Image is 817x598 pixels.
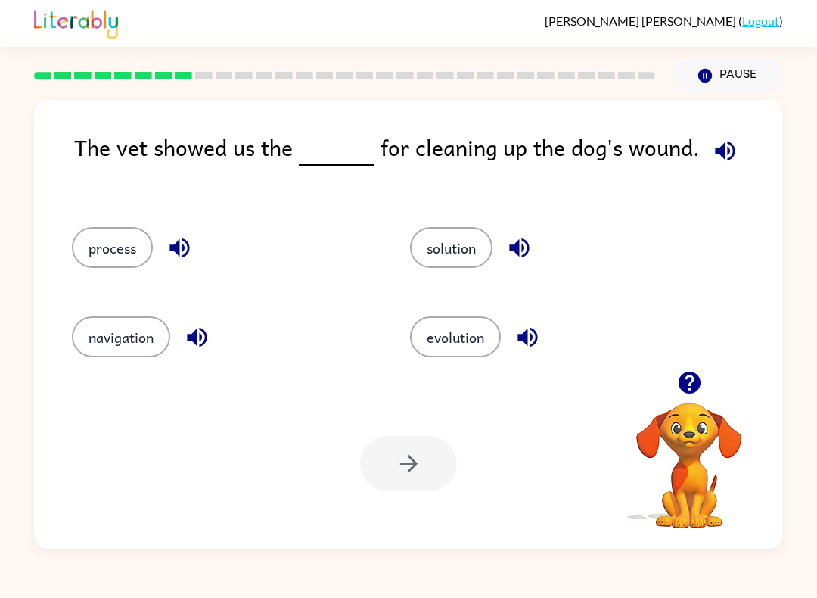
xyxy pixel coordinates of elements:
[72,316,170,357] button: navigation
[673,58,783,93] button: Pause
[742,14,779,28] a: Logout
[34,6,118,39] img: Literably
[545,14,738,28] span: [PERSON_NAME] [PERSON_NAME]
[74,130,783,197] div: The vet showed us the for cleaning up the dog's wound.
[410,227,492,268] button: solution
[614,379,765,531] video: Your browser must support playing .mp4 files to use Literably. Please try using another browser.
[545,14,783,28] div: ( )
[72,227,153,268] button: process
[410,316,501,357] button: evolution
